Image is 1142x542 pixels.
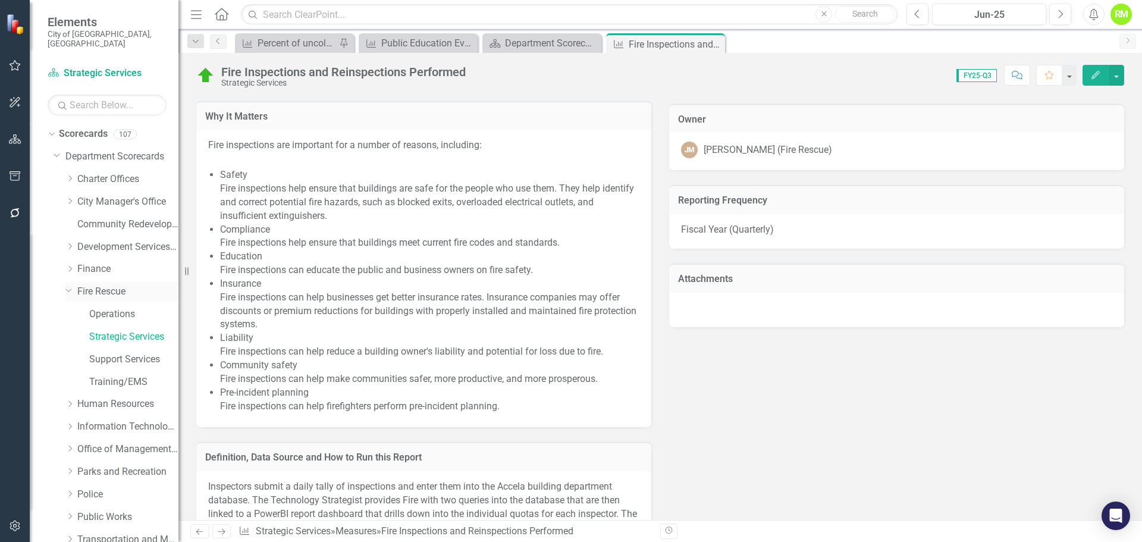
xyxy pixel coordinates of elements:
[505,36,598,51] div: Department Scorecard
[485,36,598,51] a: Department Scorecard
[65,150,178,164] a: Department Scorecards
[77,285,178,299] a: Fire Rescue
[59,127,108,141] a: Scorecards
[220,250,639,264] div: Education
[381,525,573,537] div: Fire Inspections and Reinspections Performed
[936,8,1042,22] div: Jun-25
[220,359,639,372] div: Community safety
[220,182,639,223] div: Fire inspections help ensure that buildings are safe for the people who use them. They help ident...
[220,277,639,291] div: Insurance
[381,36,475,51] div: Public Education Events and Attendance
[89,330,178,344] a: Strategic Services
[77,173,178,186] a: Charter Offices
[241,4,898,25] input: Search ClearPoint...
[48,95,167,115] input: Search Below...
[220,345,639,359] div: Fire inspections can help reduce a building owner's liability and potential for loss due to fire.
[704,143,832,157] div: [PERSON_NAME] (Fire Rescue)
[77,420,178,434] a: Information Technology Services
[1110,4,1132,25] button: RM
[208,480,639,534] p: Inspectors submit a daily tally of inspections and enter them into the Accela building department...
[220,400,639,413] div: Fire inspections can help firefighters perform pre-incident planning.
[208,139,482,151] span: Fire inspections are important for a number of reasons, including:
[335,525,377,537] a: Measures
[6,14,27,35] img: ClearPoint Strategy
[48,15,167,29] span: Elements
[220,264,639,277] div: Fire inspections can educate the public and business owners on fire safety.
[221,65,466,79] div: Fire Inspections and Reinspections Performed
[220,386,639,400] div: Pre-incident planning
[205,111,642,122] h3: Why It Matters
[77,397,178,411] a: Human Resources
[239,525,651,538] div: » »
[77,218,178,231] a: Community Redevelopment Agency
[77,240,178,254] a: Development Services Department
[220,331,639,345] div: Liability
[258,36,336,51] div: Percent of uncollected utility bills
[362,36,475,51] a: Public Education Events and Attendance
[48,67,167,80] a: Strategic Services
[678,195,1115,206] h3: Reporting Frequency
[208,152,639,166] div: Expand
[678,274,1115,284] h3: Attachments
[681,223,1112,237] p: Fiscal Year (Quarterly)
[114,129,137,139] div: 107
[89,308,178,321] a: Operations
[1102,502,1130,530] div: Open Intercom Messenger
[835,6,895,23] button: Search
[89,375,178,389] a: Training/EMS
[77,262,178,276] a: Finance
[629,37,722,52] div: Fire Inspections and Reinspections Performed
[678,114,1115,125] h3: Owner
[681,142,698,158] div: JM
[77,443,178,456] a: Office of Management and Budget
[220,223,639,237] div: Compliance
[221,79,466,87] div: Strategic Services
[956,69,997,82] span: FY25-Q3
[220,168,639,182] div: Safety
[220,236,639,250] div: Fire inspections help ensure that buildings meet current fire codes and standards.
[932,4,1046,25] button: Jun-25
[256,525,331,537] a: Strategic Services
[238,36,336,51] a: Percent of uncollected utility bills
[220,291,639,332] div: Fire inspections can help businesses get better insurance rates. Insurance companies may offer di...
[220,372,639,386] div: Fire inspections can help make communities safer, more productive, and more prosperous.
[77,488,178,502] a: Police
[77,510,178,524] a: Public Works
[48,29,167,49] small: City of [GEOGRAPHIC_DATA], [GEOGRAPHIC_DATA]
[205,452,642,463] h3: Definition, Data Source and How to Run this Report
[852,9,878,18] span: Search
[89,353,178,366] a: Support Services
[196,66,215,85] img: Proceeding as Planned
[77,465,178,479] a: Parks and Recreation
[77,195,178,209] a: City Manager's Office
